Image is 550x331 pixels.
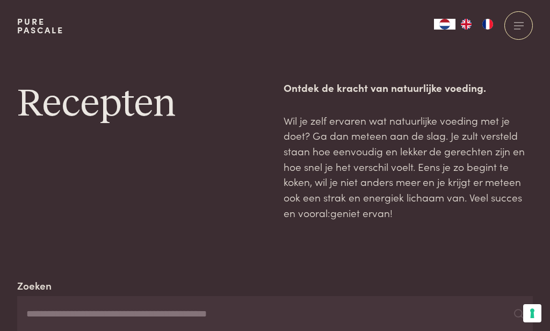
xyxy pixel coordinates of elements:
label: Zoeken [17,278,52,293]
a: PurePascale [17,17,64,34]
aside: Language selected: Nederlands [434,19,498,30]
div: Language [434,19,455,30]
ul: Language list [455,19,498,30]
a: NL [434,19,455,30]
strong: Ontdek de kracht van natuurlijke voeding. [284,80,486,95]
a: EN [455,19,477,30]
button: Uw voorkeuren voor toestemming voor trackingtechnologieën [523,304,541,322]
a: FR [477,19,498,30]
p: Wil je zelf ervaren wat natuurlijke voeding met je doet? Ga dan meteen aan de slag. Je zult verst... [284,113,533,221]
h1: Recepten [17,80,266,128]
